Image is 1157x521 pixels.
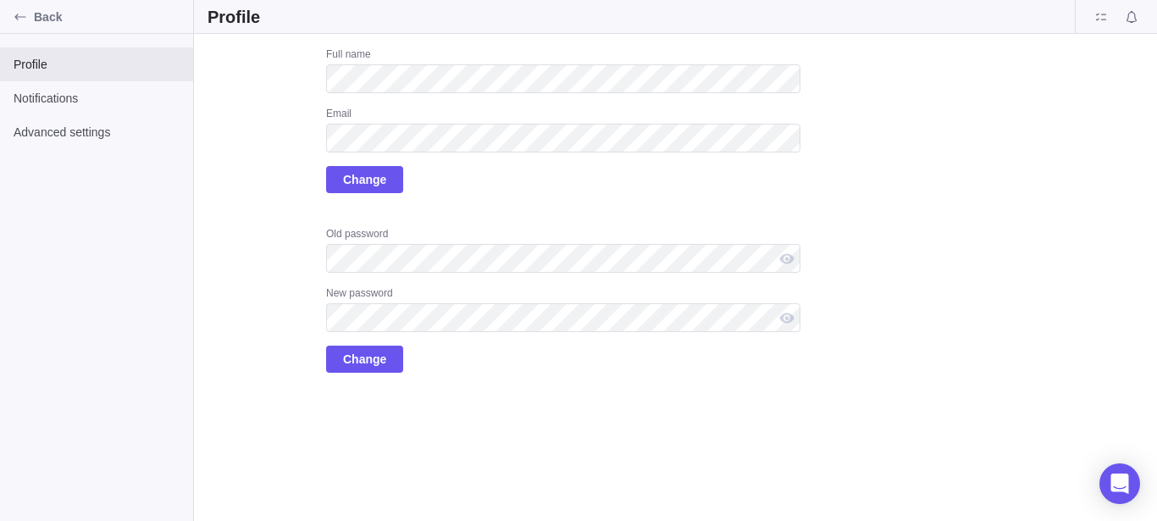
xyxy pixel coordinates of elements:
[14,124,180,141] span: Advanced settings
[1089,5,1113,29] span: Guest portal
[326,286,800,303] div: New password
[1120,13,1143,26] a: Notifications
[14,56,180,73] span: Profile
[326,124,800,152] input: Email
[343,349,386,369] span: Change
[326,227,800,244] div: Old password
[326,303,800,332] input: New password
[326,107,800,124] div: Email
[326,64,800,93] input: Full name
[326,346,403,373] span: Change
[208,5,260,29] h2: Profile
[1089,13,1113,26] a: Guest portal
[326,166,403,193] span: Change
[326,47,800,64] div: Full name
[1120,5,1143,29] span: Notifications
[1099,463,1140,504] div: Open Intercom Messenger
[343,169,386,190] span: Change
[34,8,186,25] span: Back
[14,90,180,107] span: Notifications
[326,244,800,273] input: Old password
